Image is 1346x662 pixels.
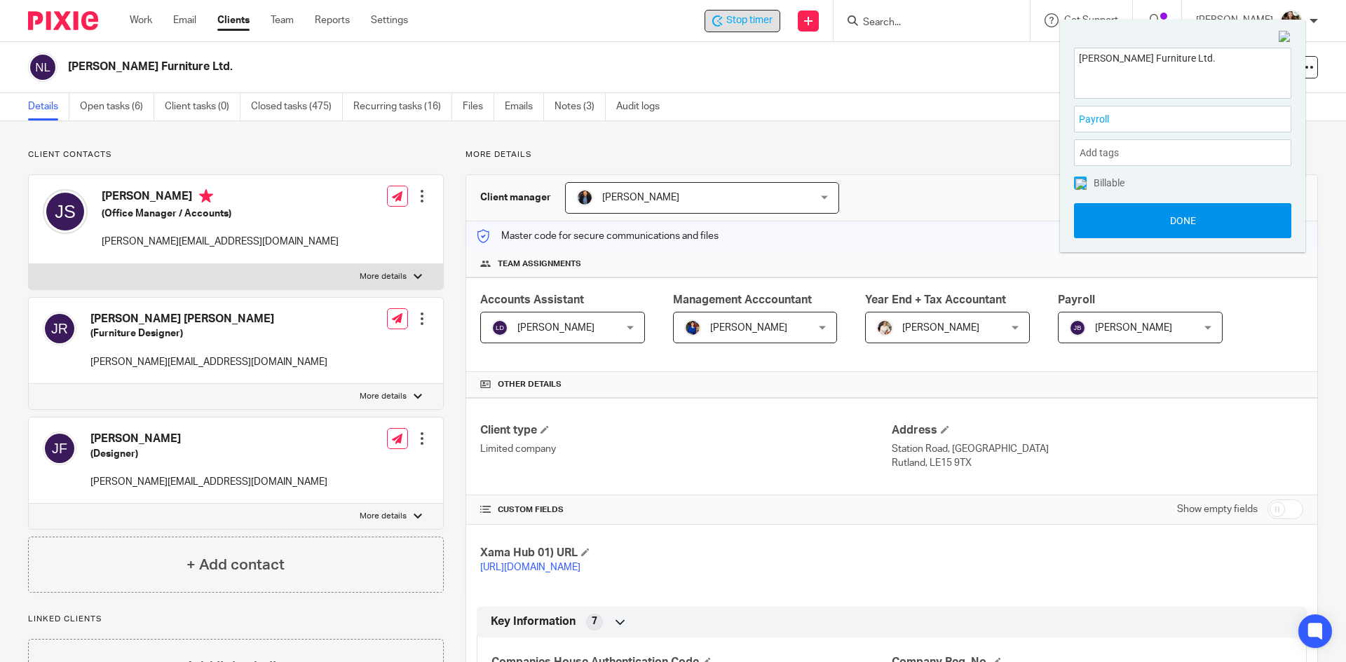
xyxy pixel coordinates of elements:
span: Payroll [1058,294,1095,305]
img: svg%3E [43,432,76,465]
h3: Client manager [480,191,551,205]
p: More details [360,391,407,402]
h4: Xama Hub 01) URL [480,546,892,560]
a: Email [173,13,196,27]
p: More details [360,271,407,282]
span: 7 [592,614,597,628]
span: [PERSON_NAME] [517,323,594,333]
p: Linked clients [28,614,444,625]
a: Work [130,13,152,27]
span: Year End + Tax Accountant [865,294,1006,305]
span: Stop timer [726,13,773,28]
span: [PERSON_NAME] [902,323,979,333]
img: svg%3E [28,53,57,82]
img: Nicole.jpeg [684,319,701,336]
h4: Address [892,423,1303,438]
img: MaxAcc_Sep21_ElliDeanPhoto_030.jpg [1280,10,1303,32]
img: checked.png [1075,179,1087,190]
span: Get Support [1064,15,1118,25]
span: Accounts Assistant [480,294,584,305]
span: Key Information [491,614,576,629]
p: [PERSON_NAME][EMAIL_ADDRESS][DOMAIN_NAME] [102,235,339,249]
img: Close [1279,31,1291,43]
a: Audit logs [616,93,670,120]
a: Reports [315,13,350,27]
p: Station Road, [GEOGRAPHIC_DATA] [892,442,1303,456]
p: [PERSON_NAME] [1196,13,1273,27]
a: Clients [217,13,250,27]
span: Team assignments [498,258,581,270]
p: Master code for secure communications and files [477,229,719,243]
span: Other details [498,379,562,390]
p: Client contacts [28,149,444,160]
img: svg%3E [43,189,88,234]
h4: [PERSON_NAME] [PERSON_NAME] [90,312,327,326]
img: svg%3E [1069,319,1086,336]
p: Limited company [480,442,892,456]
button: Done [1074,203,1291,238]
p: Rutland, LE15 9TX [892,456,1303,470]
img: Pixie [28,11,98,30]
span: [PERSON_NAME] [1095,323,1172,333]
h4: Client type [480,423,892,438]
h2: [PERSON_NAME] Furniture Ltd. [68,60,916,74]
input: Search [862,17,988,29]
span: [PERSON_NAME] [602,193,679,202]
h4: [PERSON_NAME] [90,432,327,446]
img: Kayleigh%20Henson.jpeg [876,319,893,336]
p: More details [465,149,1318,160]
a: Open tasks (6) [80,93,154,120]
img: svg%3E [43,312,76,345]
h4: + Add contact [186,554,285,576]
a: Closed tasks (475) [251,93,343,120]
i: Primary [199,189,213,203]
textarea: [PERSON_NAME] Furniture Ltd. [1075,48,1291,94]
p: More details [360,511,407,522]
span: [PERSON_NAME] [710,323,787,333]
a: Emails [505,93,544,120]
div: Noble Russell Furniture Ltd. [705,10,780,32]
img: svg%3E [491,319,508,336]
a: Settings [371,13,408,27]
a: Details [28,93,69,120]
a: Client tasks (0) [165,93,240,120]
h5: (Office Manager / Accounts) [102,207,339,221]
p: [PERSON_NAME][EMAIL_ADDRESS][DOMAIN_NAME] [90,355,327,369]
span: Management Acccountant [673,294,812,305]
h4: CUSTOM FIELDS [480,504,892,516]
label: Show empty fields [1177,502,1258,516]
a: Notes (3) [555,93,606,120]
p: [PERSON_NAME][EMAIL_ADDRESS][DOMAIN_NAME] [90,475,327,489]
h5: (Designer) [90,447,327,461]
h5: (Furniture Designer) [90,326,327,340]
span: Billable [1094,178,1124,188]
a: [URL][DOMAIN_NAME] [480,563,580,572]
a: Files [463,93,494,120]
span: Payroll [1079,112,1256,127]
span: Add tags [1080,142,1126,164]
a: Team [271,13,294,27]
h4: [PERSON_NAME] [102,189,339,207]
a: Recurring tasks (16) [353,93,452,120]
img: martin-hickman.jpg [576,189,593,206]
